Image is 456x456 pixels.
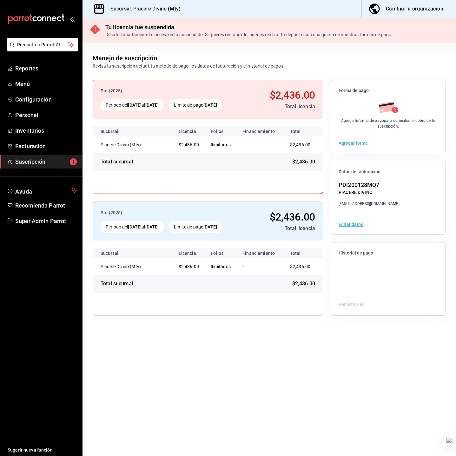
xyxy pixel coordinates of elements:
th: Total [282,126,323,136]
div: Cambiar a organización [386,4,443,13]
strong: [DATE] [128,102,142,108]
span: Personal [15,111,77,119]
div: Pro (2025) [101,209,243,216]
div: [EMAIL_ADDRESS][DOMAIN_NAME] [339,201,400,207]
td: - [237,136,282,153]
strong: forma de pago [358,118,384,123]
span: $2,436.00 [179,142,199,147]
span: Ayuda [15,187,69,194]
span: Reportes [15,64,77,73]
h3: Sucursal: Piacere Divino (Mty) [105,5,181,13]
a: Pregunta a Parrot AI [4,46,78,53]
div: PIACERE DIVINO [339,189,400,196]
div: Sucursal [101,129,135,134]
span: $2,436.00 [290,264,310,269]
span: $2,436.00 [270,89,315,101]
div: Tu licencia fue suspendida [105,23,393,31]
button: Agregar forma [339,141,368,145]
th: Folios [206,248,237,258]
div: Total licencia [248,225,315,232]
span: Pregunta a Parrot AI [17,42,68,48]
button: Ver historial [339,301,363,308]
strong: [DATE] [145,102,159,108]
div: PDI200128MQ7 [339,181,400,189]
div: Periodo del al [101,99,164,111]
td: Ilimitados [206,258,237,275]
div: Agrega tu para domiciliar el cobro de tu suscripción. [339,118,438,129]
div: Periodo del al [101,221,164,233]
div: Límite de pago [169,221,222,233]
span: Recomienda Parrot [15,201,77,210]
span: $2,436.00 [292,158,315,166]
div: Total sucursal [101,158,133,166]
th: Folios [206,126,237,136]
strong: [DATE] [203,224,217,229]
span: Inventarios [15,126,77,135]
strong: [DATE] [145,224,159,229]
th: Licencia [174,248,206,258]
span: Configuración [15,95,77,104]
th: Financiamiento [237,126,282,136]
div: Piacere Divino (Mty) [101,263,164,270]
div: Límite de pago [169,99,222,111]
span: Sugerir nueva función [8,447,77,453]
span: $2,436.00 [290,142,310,147]
td: Ilimitados [206,136,237,153]
td: - [237,258,282,275]
div: Manejo de suscripción [93,53,157,63]
span: Menú [15,80,77,88]
span: Datos de facturación [339,169,438,175]
div: Pro (2025) [101,88,243,94]
div: Total licencia [248,103,315,110]
span: Forma de pago [339,88,438,94]
th: Licencia [174,126,206,136]
button: open_drawer_menu [70,17,75,22]
div: Desafortunadamente tu acceso está suspendido. Si quieres restaurarlo, puedes realizar tu depósito... [105,31,393,38]
div: Revisa tu suscripción actual, tu método de pago, los datos de facturación y el historial de pagos. [93,63,285,69]
strong: [DATE] [203,102,217,108]
th: Financiamiento [237,248,282,258]
span: Super Admin Parrot [15,217,77,225]
span: Historial de pago [339,250,438,256]
span: $2,436.00 [179,264,199,269]
button: Pregunta a Parrot AI [7,38,78,51]
div: Total sucursal [101,280,133,287]
div: Piacere Divino (Mty) [101,142,164,148]
span: Suscripción [15,157,77,166]
button: Editar datos [339,222,363,227]
strong: [DATE] [128,224,142,229]
span: $2,436.00 [292,280,315,287]
span: $2,436.00 [270,211,315,223]
span: Facturación [15,142,77,150]
th: Total [282,248,323,258]
div: Sucursal [101,251,135,256]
